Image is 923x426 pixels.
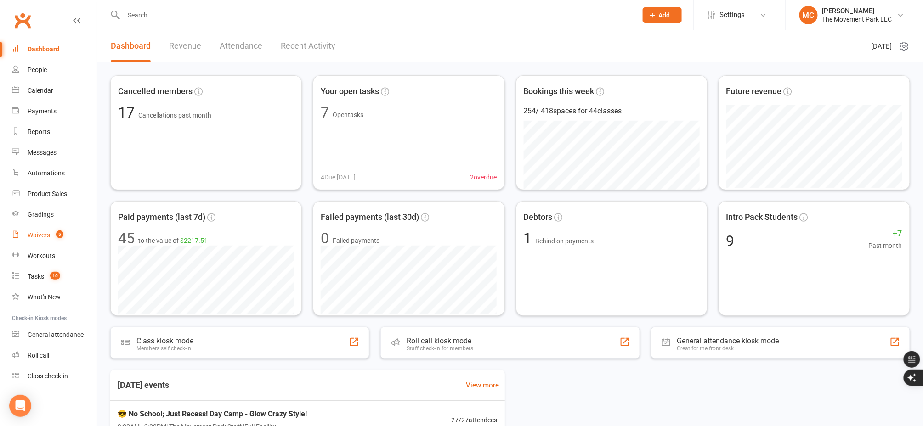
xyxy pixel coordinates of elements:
span: Paid payments (last 7d) [118,211,205,224]
div: Workouts [28,252,55,259]
span: 10 [50,272,60,280]
input: Search... [121,9,631,22]
span: 4 Due [DATE] [321,172,356,182]
div: Staff check-in for members [407,345,473,352]
span: 2 overdue [470,172,497,182]
div: Gradings [28,211,54,218]
span: Bookings this week [524,85,595,98]
div: Waivers [28,231,50,239]
a: Class kiosk mode [12,366,97,387]
div: Open Intercom Messenger [9,395,31,417]
span: Behind on payments [536,237,594,245]
a: Roll call [12,345,97,366]
a: Workouts [12,246,97,266]
a: Automations [12,163,97,184]
div: General attendance kiosk mode [677,336,779,345]
a: Calendar [12,80,97,101]
div: Roll call [28,352,49,359]
a: Gradings [12,204,97,225]
div: Automations [28,169,65,177]
div: 254 / 418 spaces for 44 classes [524,105,700,117]
span: Failed payments [333,235,379,246]
a: General attendance kiosk mode [12,325,97,345]
div: What's New [28,293,61,301]
div: General attendance [28,331,84,338]
span: Settings [719,5,745,25]
span: Intro Pack Students [726,211,798,224]
div: People [28,66,47,73]
div: Class check-in [28,372,68,380]
a: Waivers 5 [12,225,97,246]
span: 17 [118,104,138,121]
span: Add [659,11,670,19]
a: Revenue [169,30,201,62]
span: Cancelled members [118,85,193,98]
span: Future revenue [726,85,782,98]
div: 9 [726,234,735,248]
div: Members self check-in [136,345,193,352]
div: Dashboard [28,45,59,53]
span: +7 [869,227,902,241]
span: 27 / 27 attendees [452,415,498,425]
a: What's New [12,287,97,308]
span: 1 [524,230,536,247]
a: Product Sales [12,184,97,204]
div: Great for the front desk [677,345,779,352]
div: Class kiosk mode [136,336,193,345]
div: 0 [321,231,329,246]
span: to the value of [138,235,208,246]
a: Payments [12,101,97,122]
div: The Movement Park LLC [822,15,892,23]
div: Roll call kiosk mode [407,336,473,345]
h3: [DATE] events [110,377,176,393]
span: 😎 No School; Just Recess! Day Camp - Glow Crazy Style! [118,408,307,420]
div: Reports [28,128,50,135]
a: People [12,60,97,80]
div: Calendar [28,87,53,94]
a: Tasks 10 [12,266,97,287]
div: Messages [28,149,57,156]
a: Messages [12,142,97,163]
div: Product Sales [28,190,67,197]
a: Recent Activity [281,30,335,62]
span: Cancellations past month [138,112,211,119]
a: Clubworx [11,9,34,32]
div: 45 [118,231,135,246]
a: Reports [12,122,97,142]
span: 5 [56,230,63,238]
span: Open tasks [333,111,363,118]
span: Failed payments (last 30d) [321,211,419,224]
a: Dashboard [12,39,97,60]
span: [DATE] [872,41,892,52]
div: 7 [321,105,329,120]
div: Tasks [28,273,44,280]
div: Payments [28,107,57,115]
a: Dashboard [111,30,151,62]
span: $2217.51 [180,237,208,244]
span: Your open tasks [321,85,379,98]
span: Debtors [524,211,553,224]
button: Add [643,7,682,23]
div: [PERSON_NAME] [822,7,892,15]
div: MC [799,6,818,24]
span: Past month [869,241,902,251]
a: Attendance [220,30,262,62]
a: View more [466,380,499,391]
